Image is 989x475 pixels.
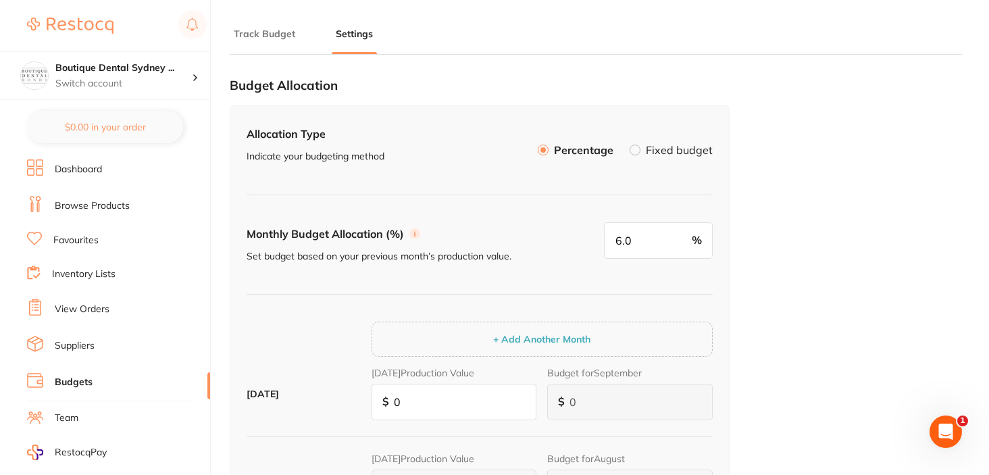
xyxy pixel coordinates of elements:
a: Restocq Logo [27,10,113,41]
a: Favourites [53,234,99,247]
button: $0.00 in your order [27,111,183,143]
img: RestocqPay [27,445,43,460]
iframe: Intercom live chat [930,416,962,448]
img: Restocq Logo [27,18,113,34]
span: $ [382,395,389,407]
h4: Monthly Budget Allocation (%) [247,228,404,240]
a: Suppliers [55,339,95,353]
input: e.g. 4,000 [372,384,537,420]
label: [DATE] [247,389,361,399]
a: Team [55,411,78,425]
a: Dashboard [55,163,102,176]
button: Track Budget [230,28,299,41]
a: RestocqPay [27,445,107,460]
img: Boutique Dental Sydney Pty Ltd [21,62,48,89]
p: Set budget based on your previous month’s production value. [247,251,557,261]
label: Budget for August [547,453,713,464]
label: Percentage [554,145,613,155]
span: % [692,234,702,246]
span: $ [558,395,565,407]
a: View Orders [55,303,109,316]
h4: Boutique Dental Sydney Pty Ltd [55,61,192,75]
button: Settings [332,28,377,41]
button: + Add Another Month [489,333,594,345]
h4: Allocation Type [247,128,384,140]
label: Budget for September [547,368,713,378]
input: e.g. 4,000 [547,384,713,420]
p: Indicate your budgeting method [247,151,384,161]
a: Budgets [55,376,93,389]
span: 1 [957,416,968,426]
a: Browse Products [55,199,130,213]
label: Fixed budget [646,145,713,155]
h3: Budget Allocation [230,78,730,93]
label: [DATE] Production Value [372,368,537,378]
span: RestocqPay [55,446,107,459]
p: Switch account [55,77,192,91]
a: Inventory Lists [52,268,116,281]
label: [DATE] Production Value [372,453,537,464]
